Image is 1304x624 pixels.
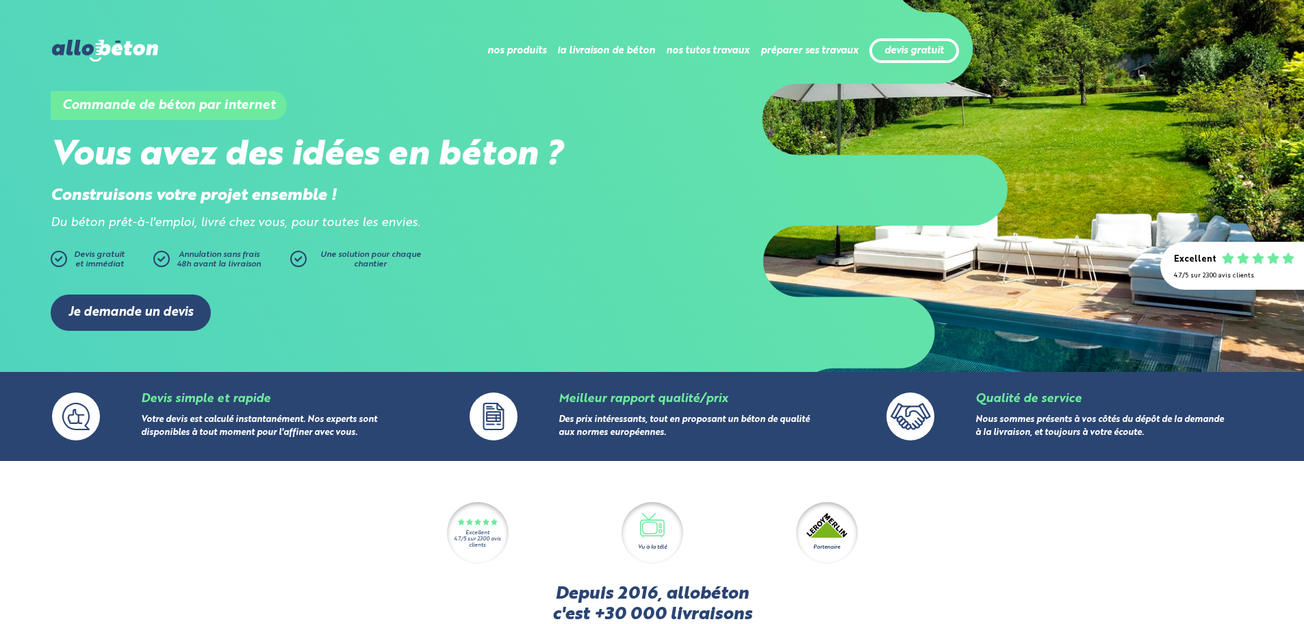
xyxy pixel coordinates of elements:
a: Nous sommes présents à vos côtés du dépôt de la demande à la livraison, et toujours à votre écoute. [975,416,1224,438]
a: devis gratuit [884,45,944,57]
a: Des prix intéressants, tout en proposant un béton de qualité aux normes européennes. [559,416,810,438]
li: nos tutos travaux [666,34,750,67]
li: préparer ses travaux [760,34,858,67]
a: Votre devis est calculé instantanément. Nos experts sont disponibles à tout moment pour l'affiner... [141,416,377,438]
a: Je demande un devis [51,295,211,331]
a: Meilleur rapport qualité/prix [559,393,728,405]
i: Du béton prêt-à-l'emploi, livré chez vous, pour toutes les envies. [51,217,420,229]
div: Vu à la télé [638,543,667,551]
div: Excellent [1174,255,1216,265]
a: Annulation sans frais48h avant la livraison [153,251,290,274]
a: Devis gratuitet immédiat [51,251,146,274]
img: allobéton [52,40,157,62]
li: nos produits [487,34,546,67]
div: 4.7/5 sur 2300 avis clients [447,536,509,549]
a: Une solution pour chaque chantier [290,251,427,274]
strong: Construisons votre projet ensemble ! [51,188,337,204]
a: Qualité de service [975,393,1082,405]
span: Annulation sans frais 48h avant la livraison [177,251,261,269]
li: la livraison de béton [557,34,655,67]
div: Excellent [465,530,489,536]
div: Partenaire [813,543,840,551]
span: Devis gratuit et immédiat [74,251,125,269]
a: Devis simple et rapide [141,393,270,405]
div: 4.7/5 sur 2300 avis clients [1174,272,1290,279]
span: Une solution pour chaque chantier [320,251,421,269]
h2: Vous avez des idées en béton ? [51,136,652,176]
h1: Commande de béton par internet [51,91,287,120]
